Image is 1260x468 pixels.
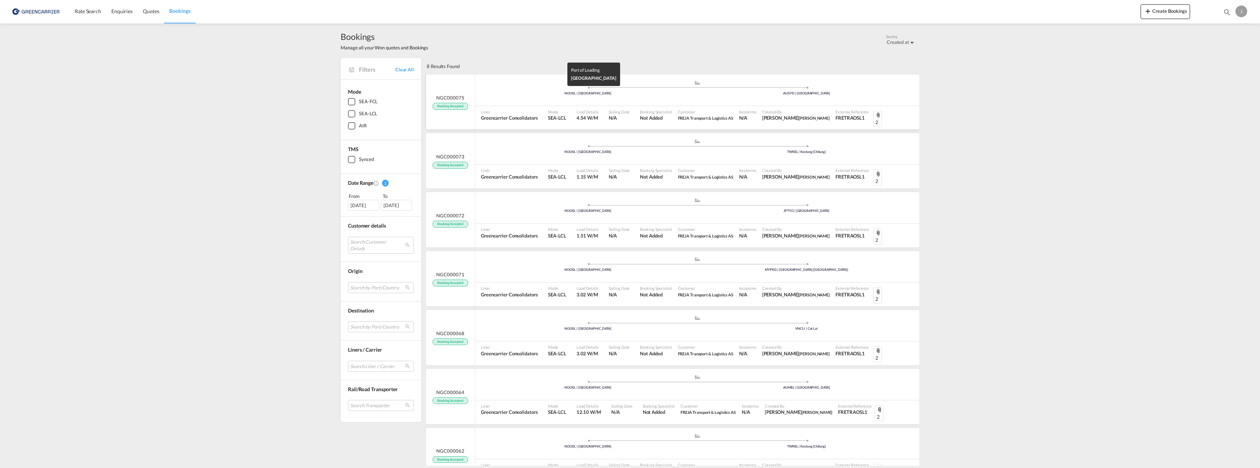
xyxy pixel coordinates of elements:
[348,98,414,105] md-checkbox: SEA-FCL
[426,310,919,365] div: NGC000068 Booking Accepted assets/icons/custom/ship-fill.svgassets/icons/custom/roll-o-plane.svgP...
[359,110,377,117] div: SEA-LCL
[481,285,538,291] span: Liner
[433,338,468,345] span: Booking Accepted
[835,462,869,468] span: External Reference
[678,462,733,468] span: Customer
[548,409,566,415] span: SEA-LCL
[678,233,733,238] span: FREJA Transport & Logistics AS
[762,168,830,173] span: Created By
[433,103,468,110] span: Booking Accepted
[481,168,538,173] span: Liner
[577,292,598,297] span: 3.02 W/M
[835,285,869,291] span: External Reference
[548,285,566,291] span: Mode
[382,192,414,200] div: To
[1223,8,1231,19] div: icon-magnify
[681,409,736,415] span: FREJA Transport & Logistics AS
[548,350,566,357] span: SEA-LCL
[678,116,733,120] span: FREJA Transport & Logistics AS
[875,289,881,295] md-icon: icon-attachment
[678,344,733,350] span: Customer
[609,285,630,291] span: Sailing Date
[571,66,616,74] div: Port of Loading
[479,209,697,213] div: NOOSL | [GEOGRAPHIC_DATA]
[835,109,869,115] span: External Reference
[1144,7,1152,15] md-icon: icon-plus 400-fg
[481,403,538,409] span: Liner
[835,168,869,173] span: External Reference
[762,173,830,180] span: Jakub Flemming
[481,109,538,115] span: Liner
[609,226,630,232] span: Sailing Date
[548,109,566,115] span: Mode
[341,44,428,51] span: Manage all your Won quotes and Bookings
[426,75,919,130] div: NGC000075 Booking Accepted assets/icons/custom/ship-fill.svgassets/icons/custom/roll-o-plane.svgP...
[479,326,697,331] div: NOOSL | [GEOGRAPHIC_DATA]
[548,173,566,180] span: SEA-LCL
[348,268,362,274] span: Origin
[739,226,756,232] span: Incoterms
[436,94,464,101] span: NGC000075
[873,287,882,303] div: 2
[348,200,379,211] div: [DATE]
[762,344,830,350] span: Created By
[481,226,538,232] span: Liner
[875,405,883,421] div: 2
[693,434,702,438] md-icon: assets/icons/custom/ship-fill.svg
[697,444,916,449] div: TWKEL | Keelung (Chilung)
[433,162,468,169] span: Booking Accepted
[348,307,374,314] span: Destination
[640,462,672,468] span: Booking Specialist
[433,397,468,404] span: Booking Accepted
[762,350,830,357] span: Jakub Flemming
[739,344,756,350] span: Incoterms
[739,109,756,115] span: Incoterms
[577,174,598,180] span: 1.15 W/M
[609,462,630,468] span: Sailing Date
[697,150,916,154] div: TWKEL | Keelung (Chilung)
[873,228,882,244] div: 2
[348,307,414,314] div: Destination
[577,403,601,409] span: Load Details
[359,98,378,105] div: SEA-FCL
[381,200,412,211] div: [DATE]
[348,222,414,229] div: Customer details
[433,221,468,228] span: Booking Accepted
[436,212,464,219] span: NGC000072
[643,409,675,415] span: Not Added
[640,168,672,173] span: Booking Specialist
[577,226,598,232] span: Load Details
[382,180,389,187] span: 1
[886,34,897,39] span: Sort by
[348,386,414,393] div: Rail/Road Transporter
[802,410,833,415] span: [PERSON_NAME]
[481,409,538,415] span: Greencarrier Consolidators
[697,385,916,390] div: AUMEL | [GEOGRAPHIC_DATA]
[640,109,672,115] span: Booking Specialist
[359,122,367,130] div: AIR
[835,232,869,239] span: FRETRAOSL1
[436,330,464,337] span: NGC000068
[577,168,598,173] span: Load Details
[739,462,756,468] span: Incoterms
[697,209,916,213] div: JPTYO | [GEOGRAPHIC_DATA]
[1223,8,1231,16] md-icon: icon-magnify
[611,409,633,415] span: N/A
[548,403,566,409] span: Mode
[395,66,414,73] a: Clear All
[640,344,672,350] span: Booking Specialist
[877,407,883,413] md-icon: icon-attachment
[678,232,733,239] span: FREJA Transport & Logistics AS
[426,133,919,188] div: NGC000073 Booking Accepted assets/icons/custom/ship-fill.svgassets/icons/custom/roll-o-plane.svgP...
[739,168,756,173] span: Incoterms
[678,351,733,356] span: FREJA Transport & Logistics AS
[739,173,748,180] div: N/A
[111,8,133,14] span: Enquiries
[799,116,830,120] span: [PERSON_NAME]
[678,175,733,179] span: FREJA Transport & Logistics AS
[348,146,359,152] span: TMS
[835,291,869,298] span: FRETRAOSL1
[548,115,566,121] span: SEA-LCL
[742,403,759,409] span: Incoterms
[697,326,916,331] div: VNCLI | Cat Lai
